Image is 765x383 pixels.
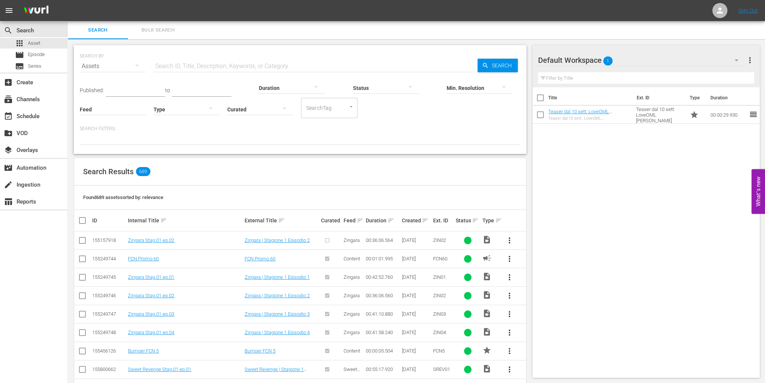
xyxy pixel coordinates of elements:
[505,254,514,263] span: more_vert
[4,146,13,155] span: Overlays
[165,87,170,93] span: to
[402,274,430,280] div: [DATE]
[748,110,757,119] span: reorder
[245,274,310,280] a: Zingara | Stagione 1 Episodio 1
[92,237,126,243] div: 155157918
[128,293,174,298] a: Zingara Stag.01 ep.02
[632,87,685,108] th: Ext. ID
[482,254,491,263] span: AD
[245,237,310,243] a: Zingara | Stagione 1 Episodio 2
[482,346,491,355] span: PROMO
[500,231,519,249] button: more_vert
[15,50,24,59] span: Episode
[366,274,399,280] div: 00:42:52.760
[344,311,360,317] span: Zingara
[548,116,630,121] div: Teaser dal 10 sett. LoveOML [PERSON_NAME]
[4,197,13,206] span: Reports
[402,237,430,243] div: [DATE]
[15,62,24,71] span: Series
[505,347,514,356] span: more_vert
[482,290,491,299] span: Video
[433,348,445,354] span: FCN5
[92,348,126,354] div: 155456126
[4,129,13,138] span: VOD
[80,126,520,132] p: Search Filters:
[505,328,514,337] span: more_vert
[745,51,754,69] button: more_vert
[472,217,479,224] span: sort
[15,39,24,48] span: Asset
[128,366,191,372] a: Sweet Revenge Stag.01 ep.01
[738,8,758,14] a: Sign Out
[366,216,399,225] div: Duration
[433,274,446,280] span: ZIN01
[505,273,514,282] span: more_vert
[495,217,502,224] span: sort
[132,26,184,35] span: Bulk Search
[402,293,430,298] div: [DATE]
[4,180,13,189] span: Ingestion
[83,195,163,200] span: Found 689 assets sorted by: relevance
[433,217,453,223] div: Ext. ID
[433,293,446,298] span: ZIN02
[128,256,159,261] a: FCN Promo 60
[402,311,430,317] div: [DATE]
[28,40,40,47] span: Asset
[402,330,430,335] div: [DATE]
[18,2,54,20] img: ans4CAIJ8jUAAAAAAAAAAAAAAAAAAAAAAAAgQb4GAAAAAAAAAAAAAAAAAAAAAAAAJMjXAAAAAAAAAAAAAAAAAAAAAAAAgAT5G...
[245,330,310,335] a: Zingara | Stagione 1 Episodio 4
[482,216,498,225] div: Type
[92,274,126,280] div: 155249745
[344,330,360,335] span: Zingara
[402,348,430,354] div: [DATE]
[245,216,319,225] div: External Title
[706,87,751,108] th: Duration
[538,50,745,71] div: Default Workspace
[489,59,518,72] span: Search
[92,293,126,298] div: 155249746
[128,330,174,335] a: Zingara Stag.01 ep.04
[80,87,104,93] span: Published:
[92,256,126,261] div: 155249744
[402,256,430,261] div: [DATE]
[366,256,399,261] div: 00:01:01.995
[482,327,491,336] span: Video
[92,217,126,223] div: ID
[92,311,126,317] div: 155249747
[548,109,612,120] a: Teaser dal 10 sett. LoveOML [PERSON_NAME]
[5,6,14,15] span: menu
[482,235,491,244] span: Video
[344,237,360,243] span: Zingara
[500,324,519,342] button: more_vert
[482,309,491,318] span: Video
[4,95,13,104] span: Channels
[344,348,360,354] span: Content
[4,112,13,121] span: Schedule
[128,274,174,280] a: Zingara Stag.01 ep.01
[505,365,514,374] span: more_vert
[505,291,514,300] span: more_vert
[433,330,446,335] span: ZIN04
[388,217,394,224] span: sort
[505,310,514,319] span: more_vert
[4,78,13,87] span: Create
[433,237,446,243] span: ZIN02
[4,26,13,35] span: Search
[433,311,446,317] span: ZIN03
[80,56,146,77] div: Assets
[92,366,126,372] div: 155800662
[500,250,519,268] button: more_vert
[751,169,765,214] button: Open Feedback Widget
[344,293,360,298] span: Zingara
[745,56,754,65] span: more_vert
[4,163,13,172] span: Automation
[366,237,399,243] div: 00:36:06.564
[433,256,447,261] span: FCN60
[633,106,686,124] td: Teaser dal 10 sett. LoveOML [PERSON_NAME]
[128,216,242,225] div: Internal Title
[245,348,275,354] a: Bumper FCN 5
[245,366,307,378] a: Sweet Revenge | Stagione 1 Episodio 1
[128,237,174,243] a: Zingara Stag.01 ep.02
[366,311,399,317] div: 00:41:10.880
[500,342,519,360] button: more_vert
